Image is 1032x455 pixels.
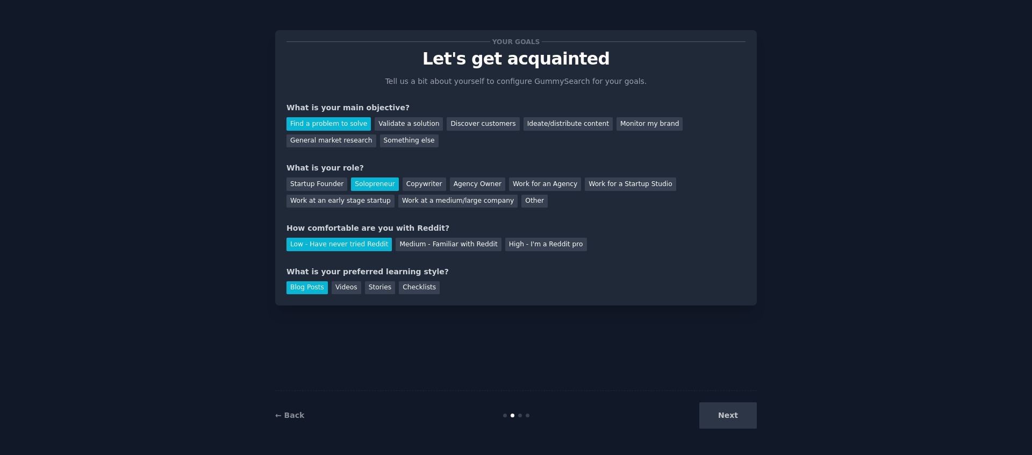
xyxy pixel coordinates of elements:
div: Work for an Agency [509,177,581,191]
div: What is your main objective? [286,102,746,113]
div: Ideate/distribute content [524,117,613,131]
div: Work at a medium/large company [398,195,518,208]
div: Videos [332,281,361,295]
div: Solopreneur [351,177,398,191]
div: What is your role? [286,162,746,174]
div: Copywriter [403,177,446,191]
a: ← Back [275,411,304,420]
div: Work at an early stage startup [286,195,395,208]
div: Agency Owner [450,177,505,191]
div: Blog Posts [286,281,328,295]
div: Medium - Familiar with Reddit [396,238,501,251]
span: Your goals [490,36,542,47]
div: Discover customers [447,117,519,131]
p: Let's get acquainted [286,49,746,68]
div: Low - Have never tried Reddit [286,238,392,251]
div: Stories [365,281,395,295]
div: Other [521,195,548,208]
p: Tell us a bit about yourself to configure GummySearch for your goals. [381,76,651,87]
div: What is your preferred learning style? [286,266,746,278]
div: High - I'm a Reddit pro [505,238,587,251]
div: How comfortable are you with Reddit? [286,223,746,234]
div: Checklists [399,281,440,295]
div: Work for a Startup Studio [585,177,676,191]
div: Something else [380,134,439,148]
div: Validate a solution [375,117,443,131]
div: Monitor my brand [617,117,683,131]
div: Startup Founder [286,177,347,191]
div: General market research [286,134,376,148]
div: Find a problem to solve [286,117,371,131]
